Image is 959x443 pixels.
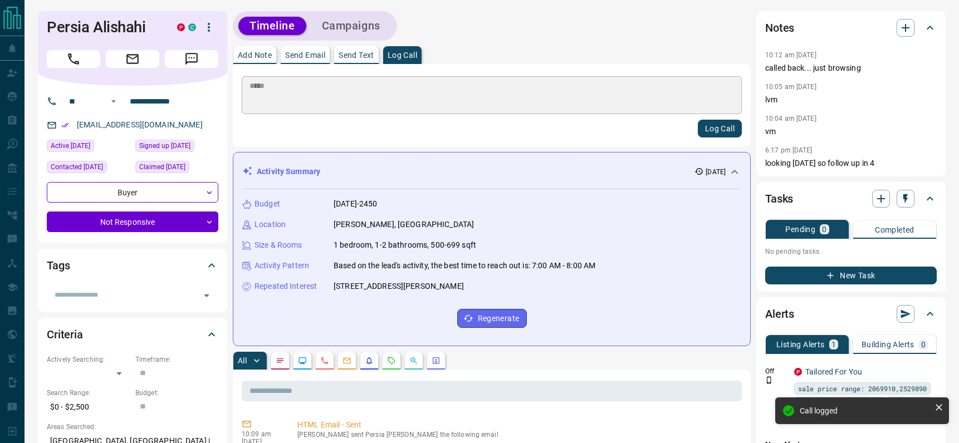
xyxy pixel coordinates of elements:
p: 10:04 am [DATE] [765,115,816,122]
p: called back... just browsing [765,62,937,74]
div: Alerts [765,301,937,327]
p: HTML Email - Sent [297,419,737,431]
p: [DATE] [706,167,726,177]
h2: Tags [47,257,70,274]
svg: Email Verified [61,121,69,129]
span: Contacted [DATE] [51,161,103,173]
a: Tailored For You [805,367,862,376]
div: Tasks [765,185,937,212]
svg: Opportunities [409,356,418,365]
p: 1 bedroom, 1-2 bathrooms, 500-699 sqft [334,239,476,251]
div: property.ca [794,368,802,376]
button: Open [107,95,120,108]
p: Location [255,219,286,230]
p: Budget: [135,388,218,398]
p: Send Text [339,51,374,59]
p: Activity Pattern [255,260,309,272]
p: [PERSON_NAME] sent Persia [PERSON_NAME] the following email [297,431,737,439]
p: Repeated Interest [255,280,317,292]
span: Call [47,50,100,68]
p: 0 [921,341,926,348]
h2: Alerts [765,305,794,323]
p: No pending tasks [765,243,937,260]
div: Criteria [47,321,218,348]
svg: Requests [387,356,396,365]
div: condos.ca [188,23,196,31]
div: Not Responsive [47,211,218,232]
span: Claimed [DATE] [139,161,185,173]
p: Add Note [238,51,272,59]
p: [PERSON_NAME], [GEOGRAPHIC_DATA] [334,219,474,230]
button: New Task [765,267,937,284]
p: Building Alerts [862,341,914,348]
p: [STREET_ADDRESS][PERSON_NAME] [334,280,464,292]
div: Activity Summary[DATE] [242,161,741,182]
p: All [238,357,247,365]
svg: Agent Actions [432,356,441,365]
p: Send Email [285,51,325,59]
svg: Lead Browsing Activity [298,356,307,365]
p: Off [765,366,787,376]
svg: Emails [342,356,351,365]
div: Tags [47,252,218,279]
p: Budget [255,198,280,210]
p: looking [DATE] so follow up in 4 [765,157,937,169]
div: property.ca [177,23,185,31]
h2: Criteria [47,326,83,343]
p: Log Call [388,51,417,59]
div: Wed Dec 27 2023 [135,161,218,176]
p: lvm [765,94,937,106]
p: Search Range: [47,388,130,398]
p: Actively Searching: [47,355,130,365]
span: Email [106,50,159,68]
button: Campaigns [311,17,392,35]
p: 6:17 pm [DATE] [765,146,813,154]
svg: Notes [276,356,285,365]
p: Listing Alerts [776,341,825,348]
span: Active [DATE] [51,140,90,151]
p: Activity Summary [257,166,320,178]
div: Buyer [47,182,218,203]
h1: Persia Alishahi [47,18,160,36]
p: 0 [822,225,826,233]
button: Log Call [698,120,742,137]
p: 10:09 am [242,430,281,438]
h2: Notes [765,19,794,37]
p: 1 [831,341,836,348]
p: 10:12 am [DATE] [765,51,816,59]
div: Sun Jul 10 2022 [135,140,218,155]
svg: Push Notification Only [765,376,773,384]
span: Signed up [DATE] [139,140,190,151]
span: Message [165,50,218,68]
svg: Listing Alerts [365,356,374,365]
p: $0 - $2,500 [47,398,130,416]
a: [EMAIL_ADDRESS][DOMAIN_NAME] [77,120,203,129]
svg: Calls [320,356,329,365]
div: Sun Aug 17 2025 [47,140,130,155]
div: Mon Aug 18 2025 [47,161,130,176]
button: Timeline [238,17,306,35]
p: 10:05 am [DATE] [765,83,816,91]
h2: Tasks [765,190,793,208]
p: Areas Searched: [47,422,218,432]
p: Size & Rooms [255,239,302,251]
p: Completed [875,226,914,234]
p: Based on the lead's activity, the best time to reach out is: 7:00 AM - 8:00 AM [334,260,595,272]
button: Open [199,288,214,303]
p: vm [765,126,937,137]
span: sale price range: 2069910,2529890 [798,383,927,394]
div: Notes [765,14,937,41]
div: Call logged [800,406,930,415]
p: Timeframe: [135,355,218,365]
p: Pending [785,225,815,233]
p: [DATE]-2450 [334,198,377,210]
button: Regenerate [457,309,527,328]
